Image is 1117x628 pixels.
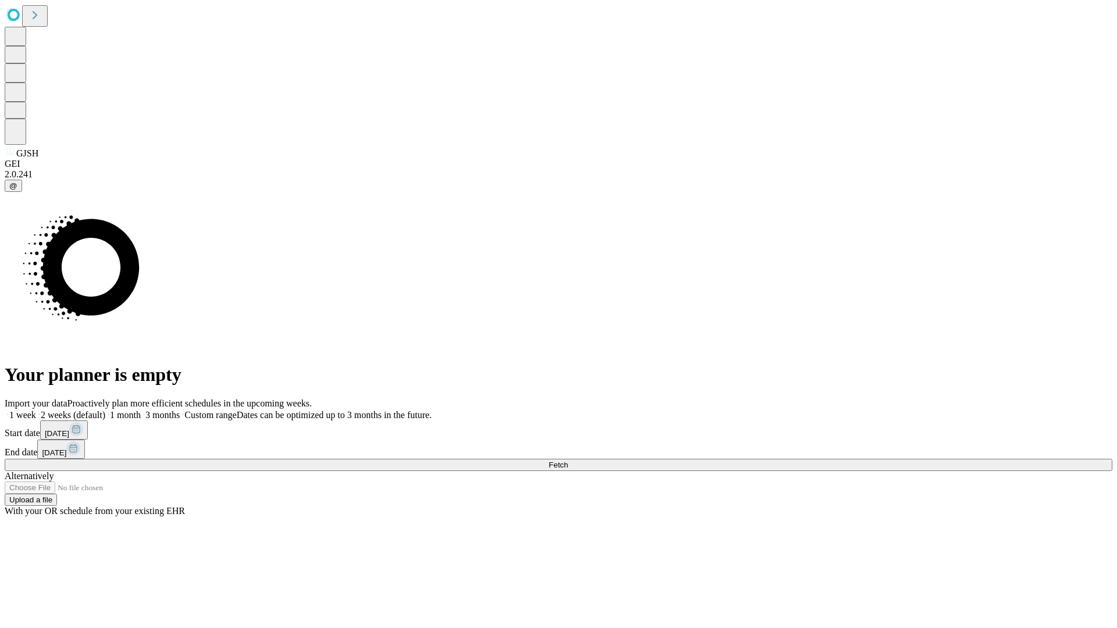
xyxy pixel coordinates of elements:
button: Fetch [5,459,1112,471]
span: Alternatively [5,471,54,481]
div: End date [5,440,1112,459]
div: GEI [5,159,1112,169]
span: GJSH [16,148,38,158]
button: Upload a file [5,494,57,506]
span: Proactively plan more efficient schedules in the upcoming weeks. [67,398,312,408]
span: 2 weeks (default) [41,410,105,420]
span: 3 months [145,410,180,420]
span: Custom range [184,410,236,420]
span: @ [9,181,17,190]
button: [DATE] [37,440,85,459]
span: Import your data [5,398,67,408]
h1: Your planner is empty [5,364,1112,386]
span: [DATE] [45,429,69,438]
span: [DATE] [42,448,66,457]
button: @ [5,180,22,192]
span: With your OR schedule from your existing EHR [5,506,185,516]
div: 2.0.241 [5,169,1112,180]
span: 1 week [9,410,36,420]
div: Start date [5,420,1112,440]
span: Dates can be optimized up to 3 months in the future. [237,410,432,420]
span: Fetch [549,461,568,469]
span: 1 month [110,410,141,420]
button: [DATE] [40,420,88,440]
